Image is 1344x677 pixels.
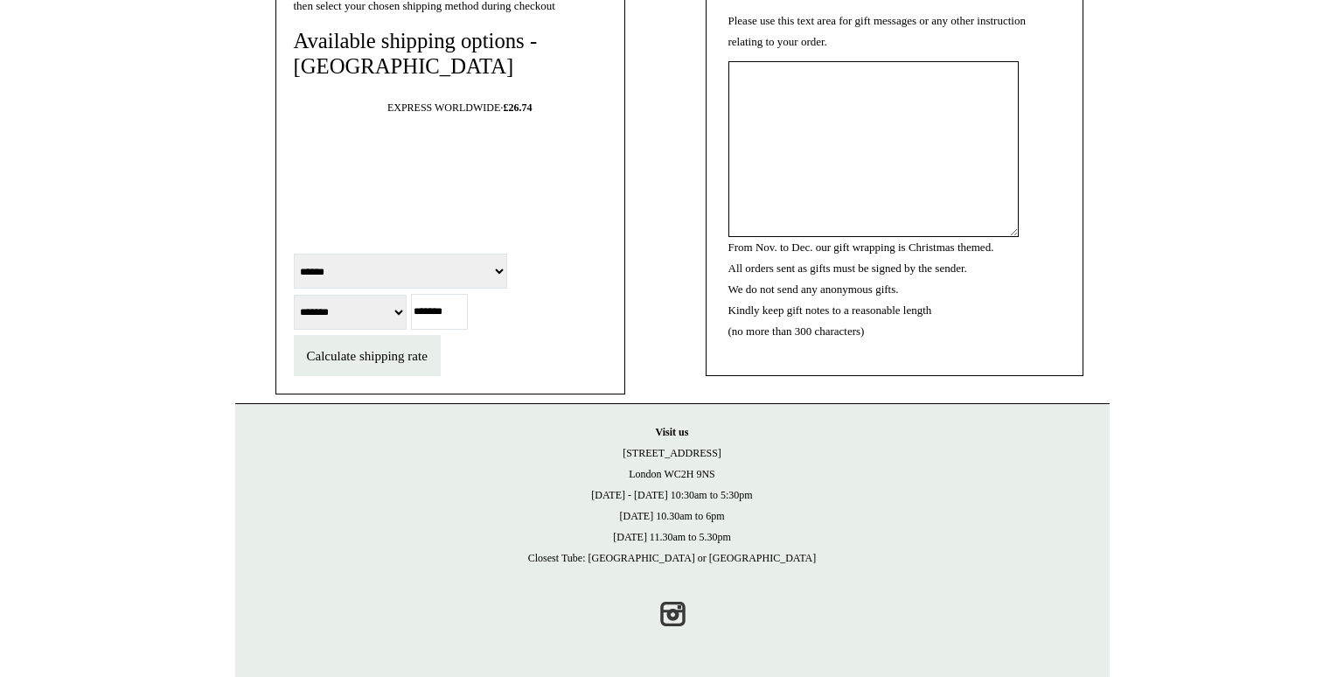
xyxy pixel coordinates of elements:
input: Postcode [411,294,468,330]
form: select location [294,251,607,376]
button: Calculate shipping rate [294,335,441,376]
label: Please use this text area for gift messages or any other instruction relating to your order. [728,14,1026,48]
strong: Visit us [656,426,689,438]
a: Instagram [653,595,692,633]
span: Calculate shipping rate [307,349,428,363]
h4: Available shipping options - [GEOGRAPHIC_DATA] [294,28,607,80]
label: From Nov. to Dec. our gift wrapping is Christmas themed. All orders sent as gifts must be signed ... [728,241,994,338]
p: [STREET_ADDRESS] London WC2H 9NS [DATE] - [DATE] 10:30am to 5:30pm [DATE] 10.30am to 6pm [DATE] 1... [253,422,1092,569]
